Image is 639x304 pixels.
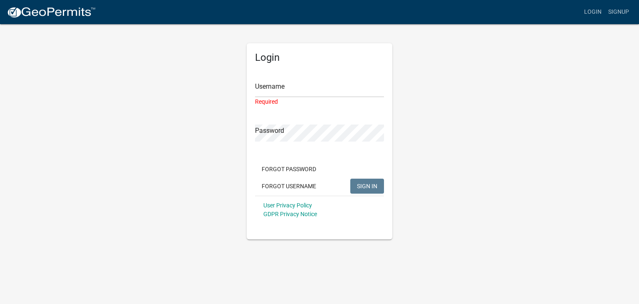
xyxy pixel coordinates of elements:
[263,202,312,209] a: User Privacy Policy
[357,182,377,189] span: SIGN IN
[263,211,317,217] a: GDPR Privacy Notice
[255,179,323,194] button: Forgot Username
[255,52,384,64] h5: Login
[255,97,384,106] div: Required
[255,162,323,177] button: Forgot Password
[605,4,632,20] a: Signup
[350,179,384,194] button: SIGN IN
[581,4,605,20] a: Login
